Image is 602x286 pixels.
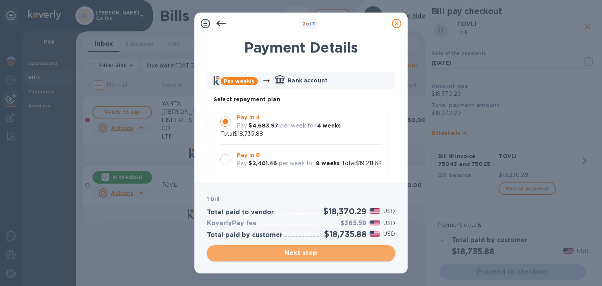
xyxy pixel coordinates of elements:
b: Pay in 8 [237,152,260,158]
b: Pay in 4 [237,114,260,120]
h1: Payment Details [207,39,395,56]
img: USD [370,231,380,237]
p: Bank account [288,77,328,84]
h2: $18,735.88 [324,229,366,239]
h3: Total paid to vendor [207,209,274,216]
p: USD [383,219,395,228]
p: USD [383,230,395,238]
img: USD [370,220,380,226]
b: Pay weekly [224,78,255,84]
b: Select repayment plan [214,96,280,102]
p: USD [383,207,395,215]
h2: $18,370.29 [323,206,366,216]
span: Next step [213,248,389,258]
b: $4,683.97 [248,122,278,129]
p: Pay [237,159,247,168]
p: Pay [237,122,247,130]
img: USD [370,208,380,214]
b: 4 weeks [317,122,341,129]
p: per week for [280,122,316,130]
h3: Total paid by customer [207,231,283,239]
span: 2 [303,21,306,27]
b: 1 bill [207,196,219,202]
h3: $365.59 [341,220,366,227]
p: Total $18,735.88 [220,130,263,138]
p: per week for [279,159,315,168]
button: Next step [207,245,395,261]
b: 8 weeks [316,160,339,166]
h3: KoverlyPay fee [207,220,257,227]
b: $2,401.46 [248,160,277,166]
b: of 3 [303,21,316,27]
p: Total $19,211.68 [342,159,382,168]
